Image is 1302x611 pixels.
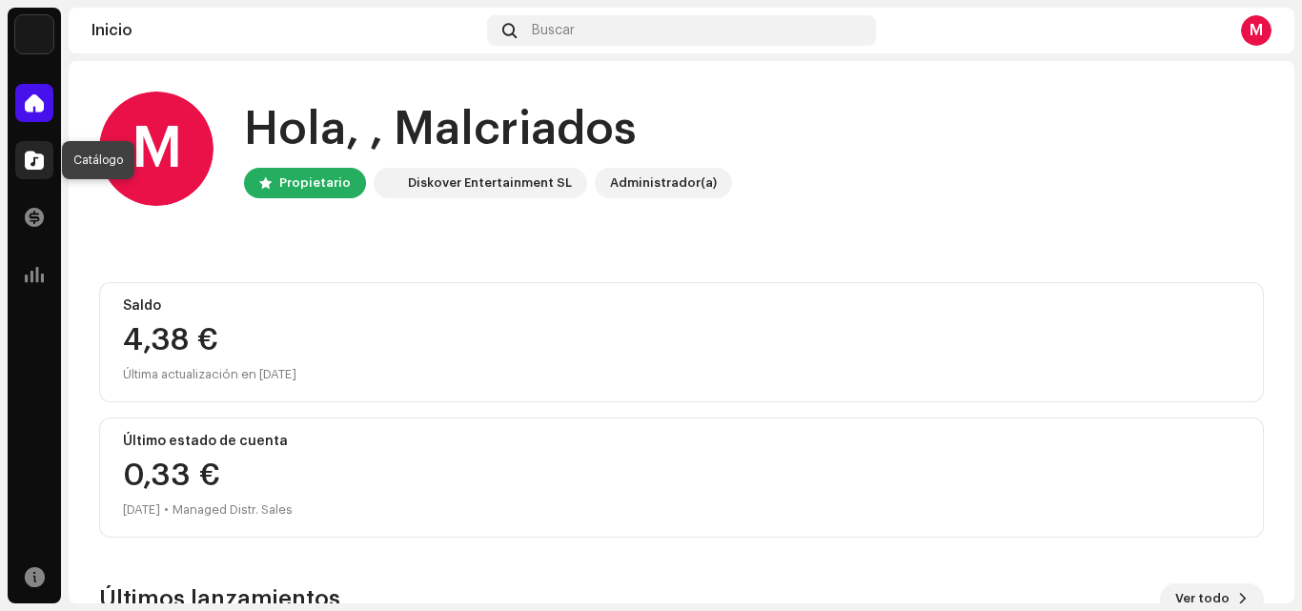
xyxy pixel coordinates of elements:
div: Hola, , Malcriados [244,99,732,160]
div: Propietario [279,172,351,194]
div: Managed Distr. Sales [173,499,293,521]
div: Saldo [123,298,1240,314]
div: Inicio [92,23,479,38]
div: Último estado de cuenta [123,434,1240,449]
img: 297a105e-aa6c-4183-9ff4-27133c00f2e2 [377,172,400,194]
div: M [99,92,214,206]
div: Última actualización en [DATE] [123,363,1240,386]
div: [DATE] [123,499,160,521]
re-o-card-value: Último estado de cuenta [99,418,1264,538]
div: • [164,499,169,521]
div: Diskover Entertainment SL [408,172,572,194]
span: Buscar [532,23,575,38]
img: 297a105e-aa6c-4183-9ff4-27133c00f2e2 [15,15,53,53]
div: Administrador(a) [610,172,717,194]
re-o-card-value: Saldo [99,282,1264,402]
div: M [1241,15,1271,46]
